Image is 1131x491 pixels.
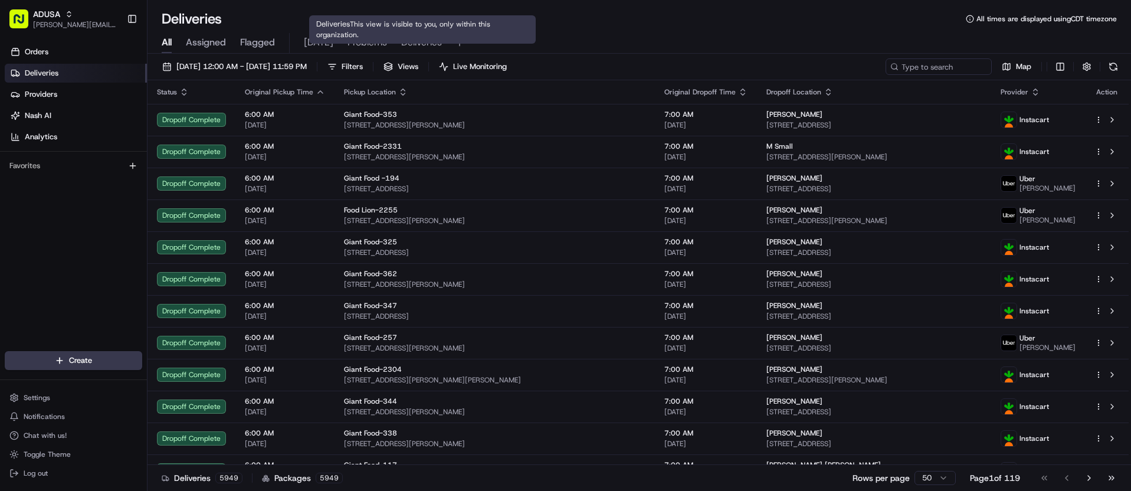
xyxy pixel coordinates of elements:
[157,87,177,97] span: Status
[976,14,1117,24] span: All times are displayed using CDT timezone
[245,248,325,257] span: [DATE]
[766,312,982,321] span: [STREET_ADDRESS]
[1001,335,1017,351] img: profile_uber_ahold_partner.png
[664,248,748,257] span: [DATE]
[7,166,95,188] a: 📗Knowledge Base
[245,216,325,225] span: [DATE]
[245,460,325,470] span: 6:00 AM
[24,469,48,478] span: Log out
[766,142,793,151] span: M Small
[766,248,982,257] span: [STREET_ADDRESS]
[316,19,490,40] span: This view is visible to you, only within this organization.
[245,110,325,119] span: 6:00 AM
[344,216,645,225] span: [STREET_ADDRESS][PERSON_NAME]
[1105,58,1122,75] button: Refresh
[215,473,242,483] div: 5949
[664,397,748,406] span: 7:00 AM
[766,216,982,225] span: [STREET_ADDRESS][PERSON_NAME]
[1019,434,1049,443] span: Instacart
[664,174,748,183] span: 7:00 AM
[5,127,147,146] a: Analytics
[5,408,142,425] button: Notifications
[245,397,325,406] span: 6:00 AM
[304,35,333,50] span: [DATE]
[5,351,142,370] button: Create
[1019,115,1049,125] span: Instacart
[766,365,822,374] span: [PERSON_NAME]
[766,333,822,342] span: [PERSON_NAME]
[344,152,645,162] span: [STREET_ADDRESS][PERSON_NAME]
[1019,184,1076,193] span: [PERSON_NAME]
[1001,176,1017,191] img: profile_uber_ahold_partner.png
[344,343,645,353] span: [STREET_ADDRESS][PERSON_NAME]
[1001,112,1017,127] img: profile_instacart_ahold_partner.png
[33,8,60,20] span: ADUSA
[434,58,512,75] button: Live Monitoring
[5,106,147,125] a: Nash AI
[162,472,242,484] div: Deliveries
[664,375,748,385] span: [DATE]
[664,237,748,247] span: 7:00 AM
[12,12,35,35] img: Nash
[344,205,398,215] span: Food Lion-2255
[33,20,117,30] button: [PERSON_NAME][EMAIL_ADDRESS][PERSON_NAME][DOMAIN_NAME]
[309,15,536,44] div: Deliveries
[112,171,189,183] span: API Documentation
[245,184,325,194] span: [DATE]
[5,446,142,463] button: Toggle Theme
[316,473,343,483] div: 5949
[245,87,313,97] span: Original Pickup Time
[664,152,748,162] span: [DATE]
[664,439,748,449] span: [DATE]
[766,301,822,310] span: [PERSON_NAME]
[1001,399,1017,414] img: profile_instacart_ahold_partner.png
[245,152,325,162] span: [DATE]
[766,280,982,289] span: [STREET_ADDRESS]
[970,472,1020,484] div: Page 1 of 119
[157,58,312,75] button: [DATE] 12:00 AM - [DATE] 11:59 PM
[5,85,147,104] a: Providers
[245,301,325,310] span: 6:00 AM
[201,116,215,130] button: Start new chat
[766,428,822,438] span: [PERSON_NAME]
[664,460,748,470] span: 7:00 AM
[996,58,1037,75] button: Map
[1016,61,1031,72] span: Map
[1001,303,1017,319] img: profile_instacart_ahold_partner.png
[1001,87,1028,97] span: Provider
[766,152,982,162] span: [STREET_ADDRESS][PERSON_NAME]
[344,428,397,438] span: Giant Food-338
[245,333,325,342] span: 6:00 AM
[5,5,122,33] button: ADUSA[PERSON_NAME][EMAIL_ADDRESS][PERSON_NAME][DOMAIN_NAME]
[1019,147,1049,156] span: Instacart
[453,61,507,72] span: Live Monitoring
[664,333,748,342] span: 7:00 AM
[886,58,992,75] input: Type to search
[1001,271,1017,287] img: profile_instacart_ahold_partner.png
[24,450,71,459] span: Toggle Theme
[344,248,645,257] span: [STREET_ADDRESS]
[344,174,399,183] span: Giant Food -194
[1019,333,1035,343] span: Uber
[344,120,645,130] span: [STREET_ADDRESS][PERSON_NAME]
[31,76,195,89] input: Clear
[5,389,142,406] button: Settings
[853,472,910,484] p: Rows per page
[240,35,275,50] span: Flagged
[24,393,50,402] span: Settings
[344,460,397,470] span: Giant Food-117
[95,166,194,188] a: 💻API Documentation
[1019,215,1076,225] span: [PERSON_NAME]
[186,35,226,50] span: Assigned
[245,428,325,438] span: 6:00 AM
[1001,240,1017,255] img: profile_instacart_ahold_partner.png
[664,110,748,119] span: 7:00 AM
[344,312,645,321] span: [STREET_ADDRESS]
[162,9,222,28] h1: Deliveries
[245,365,325,374] span: 6:00 AM
[664,87,736,97] span: Original Dropoff Time
[1019,306,1049,316] span: Instacart
[24,171,90,183] span: Knowledge Base
[766,375,982,385] span: [STREET_ADDRESS][PERSON_NAME]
